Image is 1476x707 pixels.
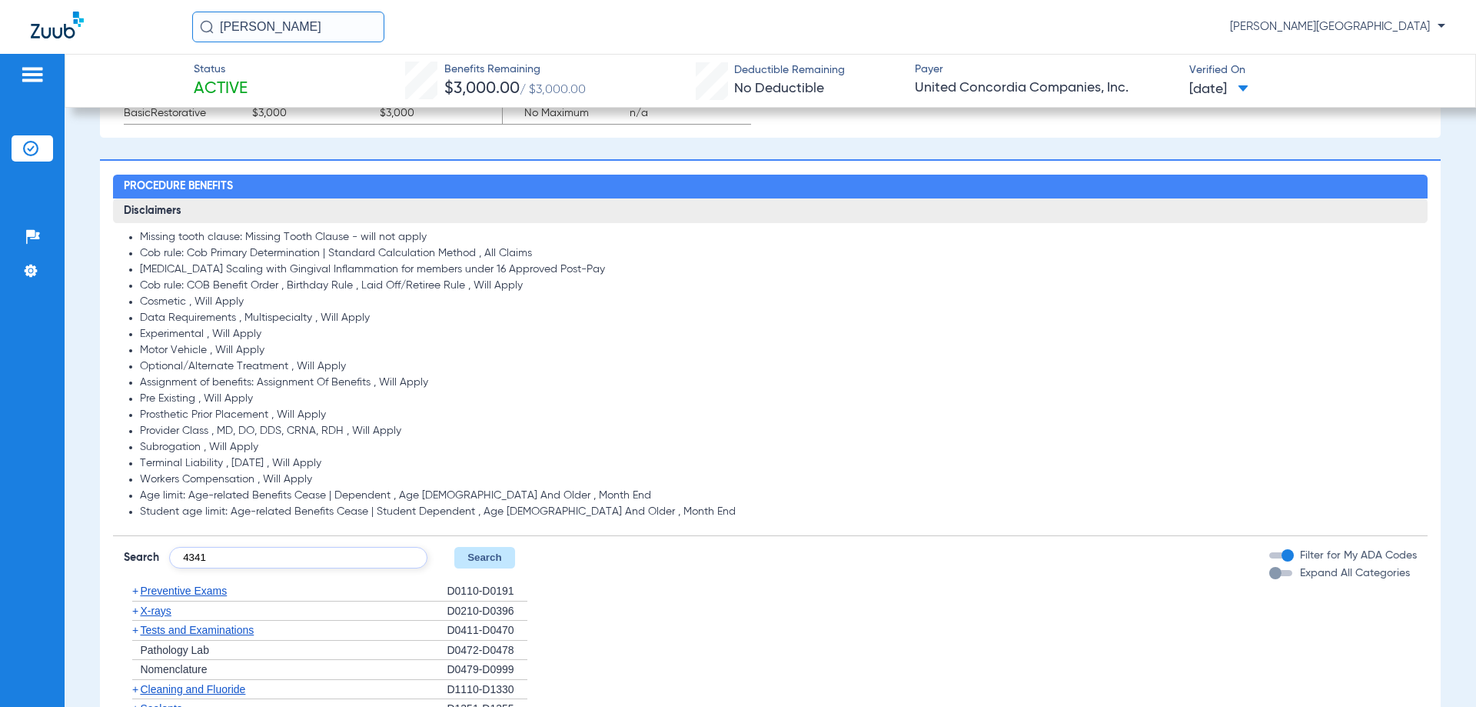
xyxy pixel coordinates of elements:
li: Cob rule: Cob Primary Determination | Standard Calculation Method , All Claims [140,247,1416,261]
button: Search [454,547,515,569]
span: $3,000.00 [444,81,520,97]
span: n/a [630,105,751,124]
span: $3,000 [252,105,374,124]
h2: Procedure Benefits [113,175,1427,199]
span: Active [194,78,248,100]
div: D0210-D0396 [447,602,527,622]
span: Verified On [1189,62,1451,78]
h3: Disclaimers [113,198,1427,223]
input: Search by ADA code or keyword… [169,547,427,569]
img: Search Icon [200,20,214,34]
li: Motor Vehicle , Will Apply [140,344,1416,358]
li: Data Requirements , Multispecialty , Will Apply [140,312,1416,325]
span: Cleaning and Fluoride [140,683,245,695]
li: Provider Class , MD, DO, DDS, CRNA, RDH , Will Apply [140,425,1416,439]
span: No Deductible [734,82,824,95]
span: + [132,624,138,636]
li: Subrogation , Will Apply [140,441,1416,455]
iframe: Chat Widget [1399,633,1476,707]
span: Expand All Categories [1300,568,1410,579]
span: Preventive Exams [140,585,227,597]
li: Terminal Liability , [DATE] , Will Apply [140,457,1416,471]
span: / $3,000.00 [520,84,586,96]
li: Prosthetic Prior Placement , Will Apply [140,409,1416,422]
li: Cosmetic , Will Apply [140,295,1416,309]
span: [DATE] [1189,80,1248,99]
span: BasicRestorative [124,105,246,124]
img: Zuub Logo [31,12,84,38]
li: Optional/Alternate Treatment , Will Apply [140,360,1416,374]
span: No Maximum [503,105,624,124]
img: hamburger-icon [20,65,45,84]
li: Student age limit: Age-related Benefits Cease | Student Dependent , Age [DEMOGRAPHIC_DATA] And Ol... [140,505,1416,519]
li: Missing tooth clause: Missing Tooth Clause - will not apply [140,231,1416,245]
div: D0411-D0470 [447,621,527,641]
li: Age limit: Age-related Benefits Cease | Dependent , Age [DEMOGRAPHIC_DATA] And Older , Month End [140,489,1416,503]
li: [MEDICAL_DATA] Scaling with Gingival Inflammation for members under 16 Approved Post-Pay [140,263,1416,277]
span: Nomenclature [140,663,207,675]
span: United Concordia Companies, Inc. [915,78,1176,98]
label: Filter for My ADA Codes [1297,548,1417,564]
div: D1110-D1330 [447,680,527,700]
span: Search [124,550,159,565]
span: X-rays [140,605,171,617]
span: Status [194,62,248,78]
span: Payer [915,62,1176,78]
div: D0472-D0478 [447,641,527,661]
span: Benefits Remaining [444,62,586,78]
li: Pre Existing , Will Apply [140,392,1416,406]
span: + [132,683,138,695]
span: Deductible Remaining [734,62,845,78]
span: [PERSON_NAME][GEOGRAPHIC_DATA] [1230,19,1445,35]
div: D0110-D0191 [447,582,527,602]
input: Search for patients [192,12,384,42]
li: Cob rule: COB Benefit Order , Birthday Rule , Laid Off/Retiree Rule , Will Apply [140,279,1416,293]
span: $3,000 [380,105,502,124]
li: Experimental , Will Apply [140,328,1416,342]
span: + [132,585,138,597]
li: Assignment of benefits: Assignment Of Benefits , Will Apply [140,376,1416,390]
span: Pathology Lab [140,644,209,656]
li: Workers Compensation , Will Apply [140,473,1416,487]
span: Tests and Examinations [140,624,254,636]
div: D0479-D0999 [447,660,527,680]
span: + [132,605,138,617]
